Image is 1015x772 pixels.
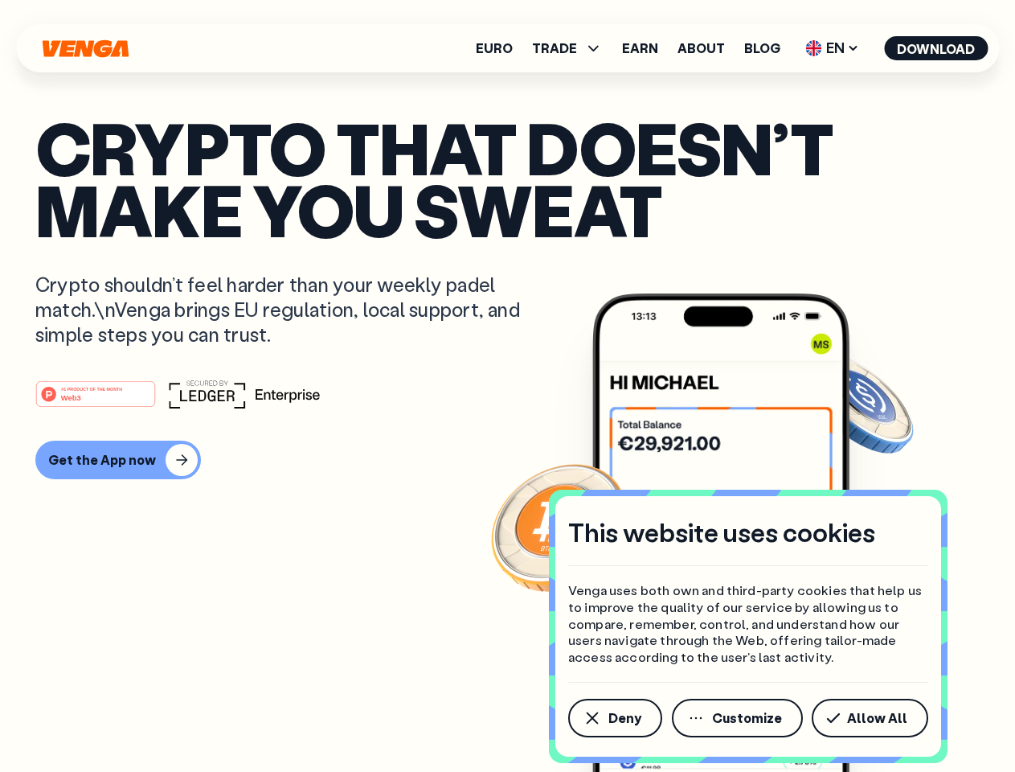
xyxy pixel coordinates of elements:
a: Blog [744,42,780,55]
span: Deny [608,712,641,725]
p: Venga uses both own and third-party cookies that help us to improve the quality of our service by... [568,582,928,666]
tspan: #1 PRODUCT OF THE MONTH [61,386,122,391]
a: About [677,42,725,55]
span: Customize [712,712,782,725]
span: TRADE [532,42,577,55]
button: Allow All [812,699,928,737]
h4: This website uses cookies [568,515,875,549]
span: EN [800,35,865,61]
p: Crypto shouldn’t feel harder than your weekly padel match.\nVenga brings EU regulation, local sup... [35,272,543,347]
a: Euro [476,42,513,55]
a: #1 PRODUCT OF THE MONTHWeb3 [35,390,156,411]
a: Get the App now [35,441,980,479]
svg: Home [40,39,130,58]
span: TRADE [532,39,603,58]
img: flag-uk [805,40,821,56]
button: Get the App now [35,441,201,479]
button: Customize [672,699,803,737]
img: USDC coin [801,346,917,462]
p: Crypto that doesn’t make you sweat [35,117,980,240]
button: Download [884,36,988,60]
span: Allow All [847,712,907,725]
tspan: Web3 [61,392,81,401]
a: Earn [622,42,658,55]
div: Get the App now [48,452,156,468]
button: Deny [568,699,662,737]
img: Bitcoin [488,454,632,599]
